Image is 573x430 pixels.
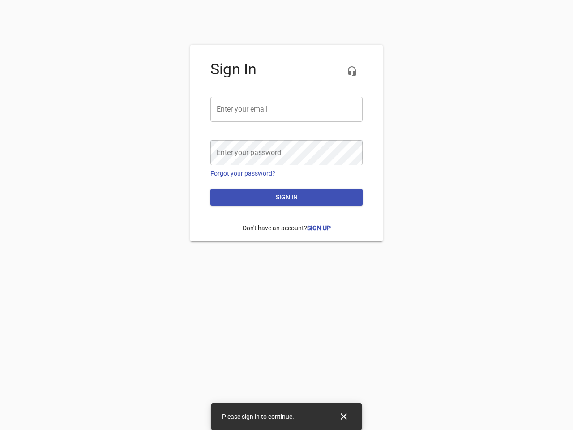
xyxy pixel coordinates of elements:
button: Live Chat [341,60,363,82]
span: Sign in [218,192,355,203]
a: Sign Up [307,224,331,232]
h4: Sign In [210,60,363,78]
p: Don't have an account? [210,217,363,240]
a: Forgot your password? [210,170,275,177]
button: Sign in [210,189,363,206]
button: Close [333,406,355,427]
span: Please sign in to continue. [222,413,294,420]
